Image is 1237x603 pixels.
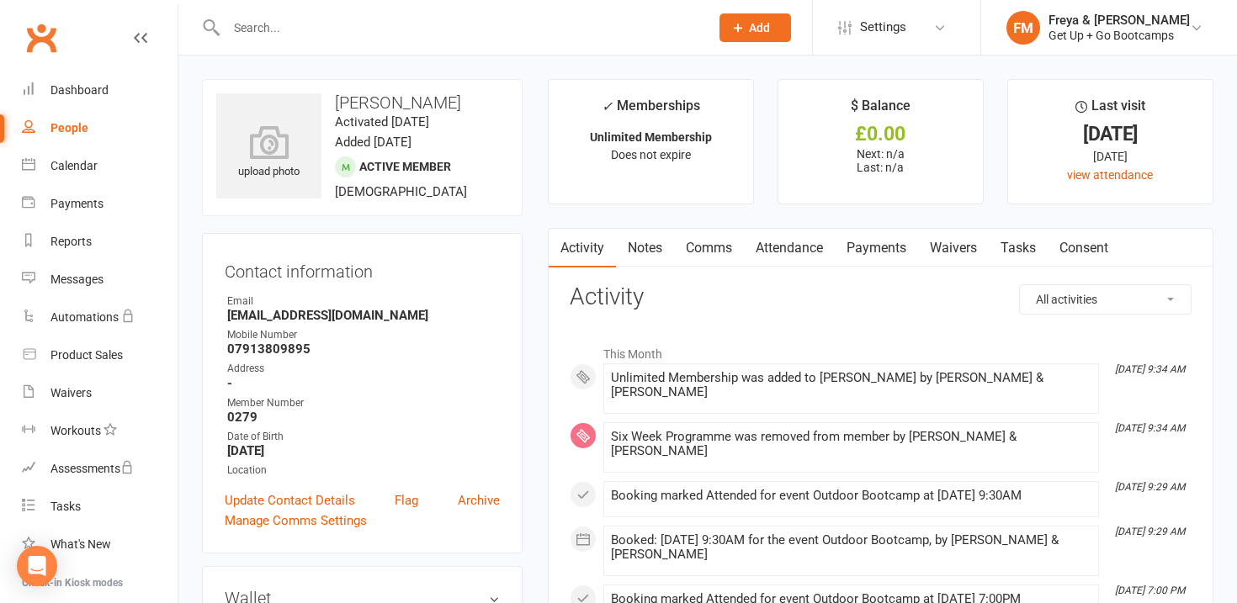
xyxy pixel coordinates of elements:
div: [DATE] [1023,125,1197,143]
div: Dashboard [50,83,109,97]
div: Memberships [602,95,700,126]
h3: Contact information [225,256,500,281]
div: Calendar [50,159,98,172]
div: FM [1006,11,1040,45]
i: ✓ [602,98,613,114]
div: Reports [50,235,92,248]
h3: [PERSON_NAME] [216,93,508,112]
div: Assessments [50,462,134,475]
a: Update Contact Details [225,490,355,510]
a: Assessments [22,450,178,488]
div: Automations [50,310,119,324]
div: Messages [50,272,104,286]
a: Activity [549,229,616,267]
span: Settings [860,8,906,46]
a: What's New [22,526,178,563]
strong: [DATE] [227,443,500,458]
div: What's New [50,537,111,551]
i: [DATE] 7:00 PM [1115,584,1185,596]
div: Booked: [DATE] 9:30AM for the event Outdoor Bootcamp, by [PERSON_NAME] & [PERSON_NAME] [611,533,1091,562]
a: Flag [395,490,418,510]
a: Dashboard [22,71,178,109]
span: Does not expire [611,148,691,161]
a: Workouts [22,412,178,450]
a: Reports [22,223,178,261]
i: [DATE] 9:34 AM [1115,363,1185,375]
a: Automations [22,299,178,336]
strong: Unlimited Membership [590,130,712,144]
div: $ Balance [851,95,910,125]
div: Last visit [1075,95,1145,125]
div: Open Intercom Messenger [17,546,57,586]
a: Consent [1048,229,1120,267]
div: Get Up + Go Bootcamps [1049,28,1190,43]
a: Messages [22,261,178,299]
a: Clubworx [20,17,62,59]
div: Email [227,294,500,309]
a: Archive [458,490,500,510]
div: [DATE] [1023,147,1197,166]
span: Add [749,21,770,34]
strong: [EMAIL_ADDRESS][DOMAIN_NAME] [227,308,500,323]
i: [DATE] 9:34 AM [1115,422,1185,434]
a: People [22,109,178,147]
time: Added [DATE] [335,135,411,150]
a: Comms [674,229,744,267]
button: Add [719,13,791,42]
i: [DATE] 9:29 AM [1115,481,1185,493]
a: Waivers [918,229,989,267]
div: Unlimited Membership was added to [PERSON_NAME] by [PERSON_NAME] & [PERSON_NAME] [611,371,1091,399]
a: Tasks [989,229,1048,267]
input: Search... [221,16,698,40]
div: Date of Birth [227,429,500,445]
a: Attendance [744,229,835,267]
div: Booking marked Attended for event Outdoor Bootcamp at [DATE] 9:30AM [611,489,1091,503]
span: Active member [359,160,451,173]
time: Activated [DATE] [335,114,429,130]
div: Product Sales [50,348,123,362]
a: Calendar [22,147,178,185]
a: Waivers [22,374,178,412]
h3: Activity [570,284,1192,310]
div: Mobile Number [227,327,500,343]
div: Waivers [50,386,92,399]
div: People [50,121,88,135]
div: Member Number [227,395,500,411]
i: [DATE] 9:29 AM [1115,526,1185,537]
div: Tasks [50,500,81,513]
div: Workouts [50,424,101,437]
p: Next: n/a Last: n/a [794,147,968,174]
div: upload photo [216,125,321,181]
a: Notes [616,229,674,267]
div: £0.00 [794,125,968,143]
div: Payments [50,197,104,210]
li: This Month [570,336,1192,363]
a: Manage Comms Settings [225,510,367,531]
strong: 0279 [227,410,500,425]
a: Payments [835,229,918,267]
div: Freya & [PERSON_NAME] [1049,13,1190,28]
strong: - [227,376,500,391]
a: Product Sales [22,336,178,374]
div: Six Week Programme was removed from member by [PERSON_NAME] & [PERSON_NAME] [611,430,1091,458]
strong: 07913809895 [227,341,500,357]
div: Location [227,463,500,479]
div: Address [227,361,500,377]
a: Payments [22,185,178,223]
a: Tasks [22,488,178,526]
a: view attendance [1067,168,1153,182]
span: [DEMOGRAPHIC_DATA] [335,184,467,199]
